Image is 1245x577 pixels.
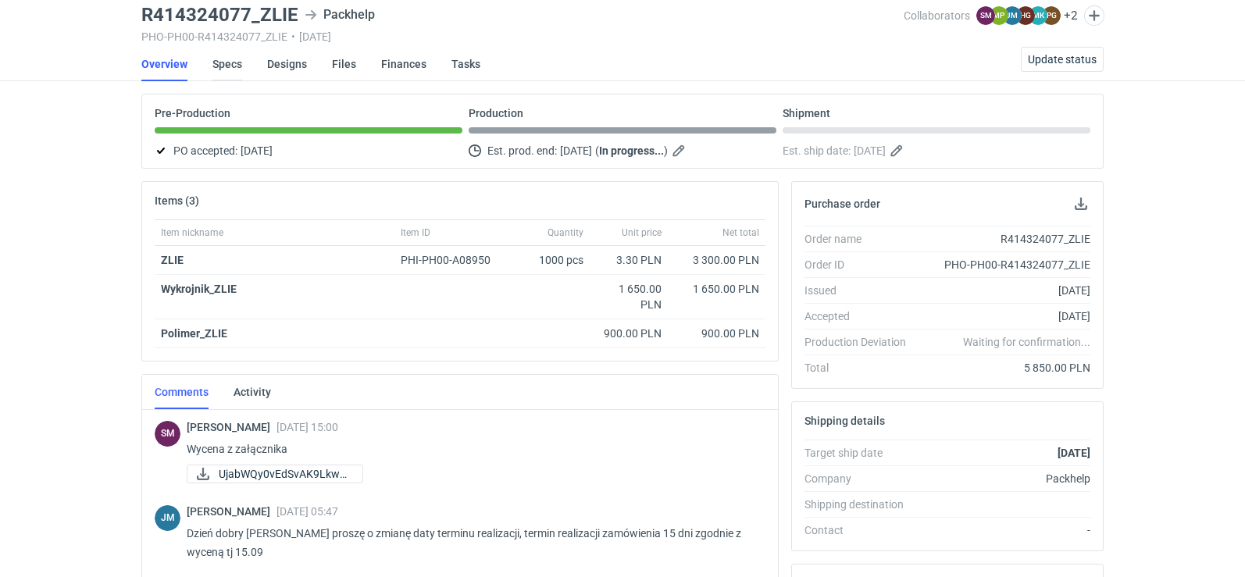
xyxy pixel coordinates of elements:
[451,47,480,81] a: Tasks
[469,141,776,160] div: Est. prod. end:
[804,334,919,350] div: Production Deviation
[155,141,462,160] div: PO accepted:
[804,471,919,486] div: Company
[804,257,919,272] div: Order ID
[161,226,223,239] span: Item nickname
[1058,447,1090,459] strong: [DATE]
[783,141,1090,160] div: Est. ship date:
[804,522,919,538] div: Contact
[155,421,180,447] figcaption: SM
[919,231,1090,247] div: R414324077_ZLIE
[1021,47,1104,72] button: Update status
[854,141,886,160] span: [DATE]
[276,421,338,433] span: [DATE] 15:00
[1029,6,1047,25] figcaption: MK
[599,144,664,157] strong: In progress...
[804,231,919,247] div: Order name
[276,505,338,518] span: [DATE] 05:47
[234,375,271,409] a: Activity
[291,30,295,43] span: •
[161,283,237,295] strong: Wykrojnik_ZLIE
[804,360,919,376] div: Total
[595,144,599,157] em: (
[889,141,908,160] button: Edit estimated shipping date
[187,440,753,458] p: Wycena z załącznika
[155,375,209,409] a: Comments
[512,246,590,275] div: 1000 pcs
[401,252,505,268] div: PHI-PH00-A08950
[155,505,180,531] div: Joanna Myślak
[674,281,759,297] div: 1 650.00 PLN
[155,107,230,119] p: Pre-Production
[919,257,1090,272] div: PHO-PH00-R414324077_ZLIE
[1003,6,1022,25] figcaption: JM
[155,421,180,447] div: Sebastian Markut
[141,47,187,81] a: Overview
[548,226,583,239] span: Quantity
[187,505,276,518] span: [PERSON_NAME]
[919,360,1090,376] div: 5 850.00 PLN
[267,47,307,81] a: Designs
[187,421,276,433] span: [PERSON_NAME]
[674,326,759,341] div: 900.00 PLN
[332,47,356,81] a: Files
[804,198,880,210] h2: Purchase order
[187,465,363,483] a: UjabWQy0vEdSvAK9LkwA...
[664,144,668,157] em: )
[241,141,273,160] span: [DATE]
[674,252,759,268] div: 3 300.00 PLN
[155,194,199,207] h2: Items (3)
[219,465,350,483] span: UjabWQy0vEdSvAK9LkwA...
[671,141,690,160] button: Edit estimated production end date
[804,415,885,427] h2: Shipping details
[804,308,919,324] div: Accepted
[804,283,919,298] div: Issued
[560,141,592,160] span: [DATE]
[904,9,970,22] span: Collaborators
[976,6,995,25] figcaption: SM
[596,281,662,312] div: 1 650.00 PLN
[155,505,180,531] figcaption: JM
[1016,6,1035,25] figcaption: HG
[1028,54,1097,65] span: Update status
[783,107,830,119] p: Shipment
[141,30,904,43] div: PHO-PH00-R414324077_ZLIE [DATE]
[919,471,1090,486] div: Packhelp
[187,524,753,561] p: Dzień dobry [PERSON_NAME] proszę o zmianę daty terminu realizacji, termin realizacji zamówienia 1...
[212,47,242,81] a: Specs
[990,6,1008,25] figcaption: MP
[401,226,430,239] span: Item ID
[381,47,426,81] a: Finances
[919,522,1090,538] div: -
[963,334,1090,350] em: Waiting for confirmation...
[1072,194,1090,213] button: Download PO
[1042,6,1061,25] figcaption: PG
[187,465,343,483] div: UjabWQy0vEdSvAK9LkwA0jH56N1M18oLpDGJMoEf (1).docx
[1084,5,1104,26] button: Edit collaborators
[596,252,662,268] div: 3.30 PLN
[305,5,375,24] div: Packhelp
[622,226,662,239] span: Unit price
[1064,9,1078,23] button: +2
[469,107,523,119] p: Production
[141,5,298,24] h3: R414324077_ZLIE
[804,445,919,461] div: Target ship date
[161,327,227,340] strong: Polimer_ZLIE
[161,254,184,266] a: ZLIE
[919,308,1090,324] div: [DATE]
[804,497,919,512] div: Shipping destination
[722,226,759,239] span: Net total
[919,283,1090,298] div: [DATE]
[596,326,662,341] div: 900.00 PLN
